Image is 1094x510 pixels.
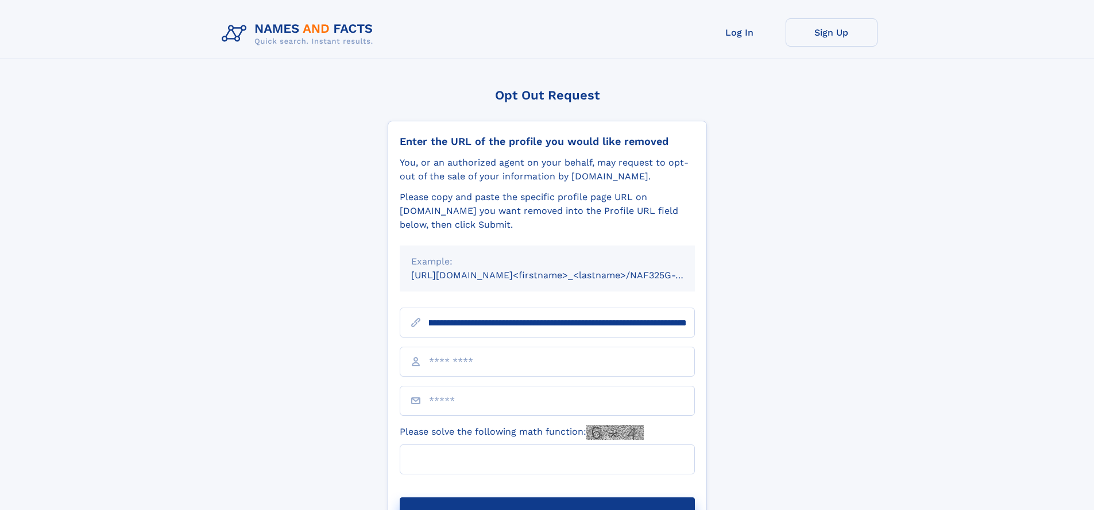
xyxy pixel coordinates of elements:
[786,18,877,47] a: Sign Up
[400,135,695,148] div: Enter the URL of the profile you would like removed
[400,425,644,440] label: Please solve the following math function:
[400,190,695,232] div: Please copy and paste the specific profile page URL on [DOMAIN_NAME] you want removed into the Pr...
[411,255,683,269] div: Example:
[217,18,382,49] img: Logo Names and Facts
[694,18,786,47] a: Log In
[400,156,695,183] div: You, or an authorized agent on your behalf, may request to opt-out of the sale of your informatio...
[411,270,717,281] small: [URL][DOMAIN_NAME]<firstname>_<lastname>/NAF325G-xxxxxxxx
[388,88,707,102] div: Opt Out Request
